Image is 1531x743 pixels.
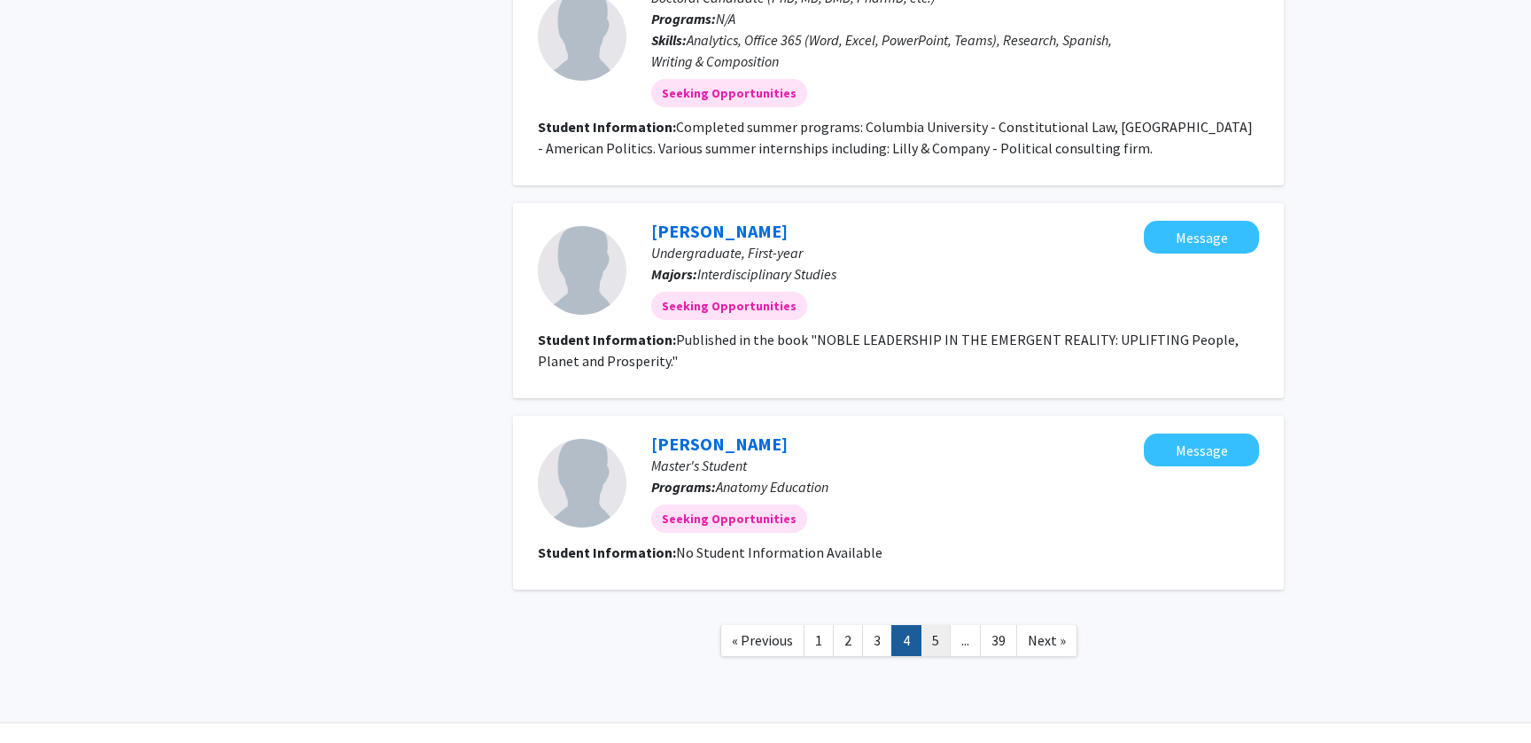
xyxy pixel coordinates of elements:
span: Undergraduate, First-year [651,244,803,262]
mat-chip: Seeking Opportunities [651,79,807,107]
a: 2 [833,625,863,656]
a: [PERSON_NAME] [651,433,788,455]
b: Majors: [651,265,697,283]
button: Message Pukar Lund [1144,221,1259,254]
span: Anatomy Education [716,478,828,496]
span: Analytics, Office 365 (Word, Excel, PowerPoint, Teams), Research, Spanish, Writing & Composition [651,31,1112,70]
span: No Student Information Available [676,544,882,561]
a: Next [1016,625,1077,656]
b: Programs: [651,10,716,27]
a: 4 [891,625,921,656]
span: Next » [1028,631,1066,649]
nav: Page navigation [513,607,1284,679]
b: Skills: [651,31,687,49]
a: [PERSON_NAME] [651,220,788,242]
span: Interdisciplinary Studies [697,265,836,283]
fg-read-more: Published in the book "NOBLE LEADERSHIP IN THE EMERGENT REALITY: UPLIFTING People, Planet and Pro... [538,331,1239,370]
mat-chip: Seeking Opportunities [651,292,807,320]
span: ... [961,631,969,649]
a: 1 [804,625,834,656]
fg-read-more: Completed summer programs: Columbia University - Constitutional Law, [GEOGRAPHIC_DATA] - American... [538,118,1253,157]
a: 3 [862,625,892,656]
button: Message Vaanishree Joshi [1144,434,1259,466]
span: N/A [716,10,735,27]
b: Programs: [651,478,716,496]
b: Student Information: [538,544,676,561]
b: Student Information: [538,331,676,348]
span: « Previous [732,631,793,649]
a: Previous [720,625,804,656]
b: Student Information: [538,118,676,136]
a: 5 [921,625,951,656]
a: 39 [980,625,1017,656]
span: Master's Student [651,457,747,474]
iframe: Chat [13,663,75,730]
mat-chip: Seeking Opportunities [651,504,807,533]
